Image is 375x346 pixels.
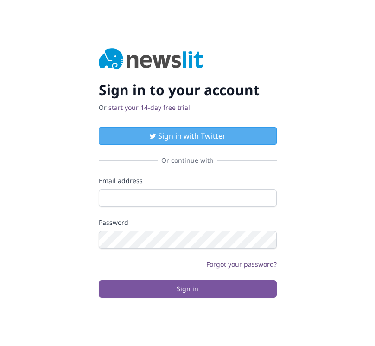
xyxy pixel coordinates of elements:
[158,156,217,165] span: Or continue with
[206,260,277,269] a: Forgot your password?
[99,280,277,298] button: Sign in
[99,176,277,186] label: Email address
[99,82,277,98] h2: Sign in to your account
[99,218,277,227] label: Password
[99,127,277,145] button: Sign in with Twitter
[99,103,277,112] p: Or
[99,48,204,70] img: Newslit
[108,103,190,112] a: start your 14-day free trial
